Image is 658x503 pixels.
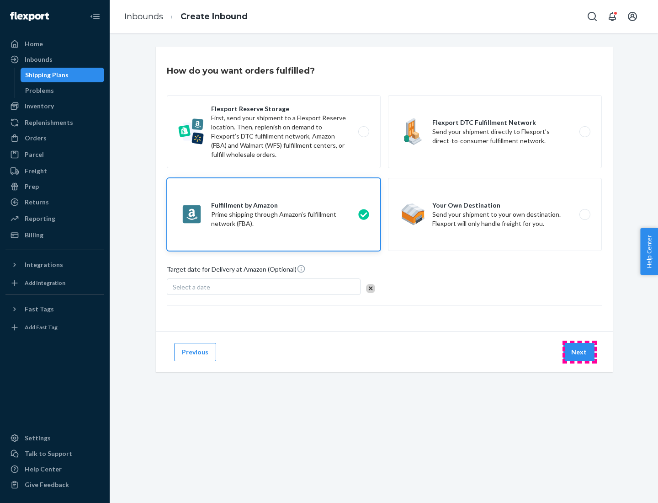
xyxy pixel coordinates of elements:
[5,164,104,178] a: Freight
[25,465,62,474] div: Help Center
[25,214,55,223] div: Reporting
[5,52,104,67] a: Inbounds
[25,323,58,331] div: Add Fast Tag
[117,3,255,30] ol: breadcrumbs
[124,11,163,21] a: Inbounds
[563,343,594,361] button: Next
[5,195,104,209] a: Returns
[25,449,72,458] div: Talk to Support
[5,147,104,162] a: Parcel
[25,198,49,207] div: Returns
[25,305,54,314] div: Fast Tags
[25,134,47,143] div: Orders
[5,302,104,316] button: Fast Tags
[180,11,248,21] a: Create Inbound
[25,260,63,269] div: Integrations
[86,7,104,26] button: Close Navigation
[173,283,210,291] span: Select a date
[25,150,44,159] div: Parcel
[167,65,315,77] h3: How do you want orders fulfilled?
[25,39,43,48] div: Home
[5,446,104,461] a: Talk to Support
[5,228,104,242] a: Billing
[25,102,54,111] div: Inventory
[5,211,104,226] a: Reporting
[5,462,104,476] a: Help Center
[5,257,104,272] button: Integrations
[25,166,47,176] div: Freight
[583,7,601,26] button: Open Search Box
[174,343,216,361] button: Previous
[21,68,105,82] a: Shipping Plans
[5,115,104,130] a: Replenishments
[25,433,51,443] div: Settings
[5,431,104,445] a: Settings
[640,228,658,275] button: Help Center
[21,83,105,98] a: Problems
[10,12,49,21] img: Flexport logo
[25,230,43,240] div: Billing
[5,99,104,113] a: Inventory
[5,320,104,335] a: Add Fast Tag
[25,55,53,64] div: Inbounds
[25,118,73,127] div: Replenishments
[5,131,104,145] a: Orders
[5,276,104,290] a: Add Integration
[25,279,65,287] div: Add Integration
[5,179,104,194] a: Prep
[623,7,642,26] button: Open account menu
[25,480,69,489] div: Give Feedback
[25,70,69,80] div: Shipping Plans
[25,86,54,95] div: Problems
[5,477,104,492] button: Give Feedback
[25,182,39,191] div: Prep
[5,37,104,51] a: Home
[603,7,621,26] button: Open notifications
[167,264,306,278] span: Target date for Delivery at Amazon (Optional)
